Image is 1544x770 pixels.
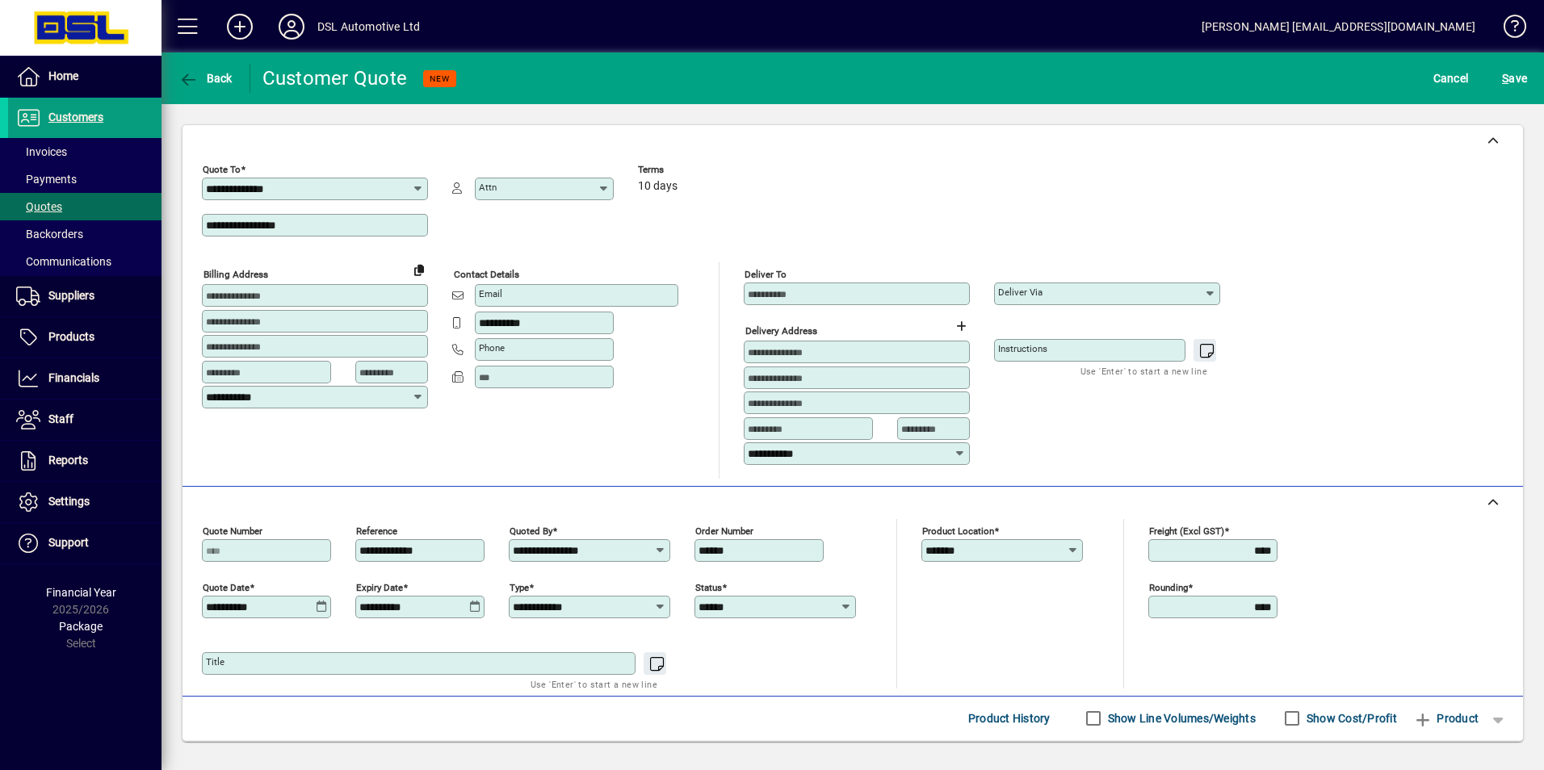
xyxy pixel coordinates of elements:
[59,620,103,633] span: Package
[1105,710,1256,726] label: Show Line Volumes/Weights
[745,269,787,280] mat-label: Deliver To
[214,12,266,41] button: Add
[998,343,1047,354] mat-label: Instructions
[266,12,317,41] button: Profile
[962,704,1057,733] button: Product History
[948,313,974,339] button: Choose address
[1303,710,1397,726] label: Show Cost/Profit
[8,482,162,522] a: Settings
[510,525,552,536] mat-label: Quoted by
[356,581,403,592] mat-label: Expiry date
[178,72,233,85] span: Back
[8,138,162,165] a: Invoices
[479,288,502,299] mat-label: Email
[46,586,116,599] span: Financial Year
[48,69,78,82] span: Home
[510,581,529,592] mat-label: Type
[8,523,162,563] a: Support
[16,228,83,241] span: Backorders
[1502,72,1508,85] span: S
[203,525,262,536] mat-label: Quote number
[48,536,89,549] span: Support
[206,656,224,667] mat-label: Title
[48,412,73,425] span: Staff
[1405,704,1487,733] button: Product
[531,675,657,693] mat-hint: Use 'Enter' to start a new line
[1429,64,1473,93] button: Cancel
[262,65,408,91] div: Customer Quote
[638,180,678,193] span: 10 days
[1498,64,1531,93] button: Save
[203,164,241,175] mat-label: Quote To
[48,111,103,123] span: Customers
[479,342,505,354] mat-label: Phone
[317,14,420,40] div: DSL Automotive Ltd
[1149,525,1224,536] mat-label: Freight (excl GST)
[162,64,250,93] app-page-header-button: Back
[203,581,250,592] mat-label: Quote date
[695,525,753,536] mat-label: Order number
[8,441,162,481] a: Reports
[16,255,111,268] span: Communications
[1149,581,1188,592] mat-label: Rounding
[48,371,99,384] span: Financials
[1202,14,1475,40] div: [PERSON_NAME] [EMAIL_ADDRESS][DOMAIN_NAME]
[968,705,1051,731] span: Product History
[1080,362,1207,380] mat-hint: Use 'Enter' to start a new line
[8,400,162,440] a: Staff
[8,165,162,193] a: Payments
[1502,65,1527,91] span: ave
[174,64,237,93] button: Back
[8,56,162,97] a: Home
[48,454,88,467] span: Reports
[48,495,90,508] span: Settings
[638,165,735,175] span: Terms
[922,525,994,536] mat-label: Product location
[16,200,62,213] span: Quotes
[1433,65,1469,91] span: Cancel
[8,193,162,220] a: Quotes
[479,182,497,193] mat-label: Attn
[430,73,450,84] span: NEW
[8,248,162,275] a: Communications
[998,287,1043,298] mat-label: Deliver via
[356,525,397,536] mat-label: Reference
[1413,705,1479,731] span: Product
[48,289,94,302] span: Suppliers
[406,257,432,282] button: Copy to Delivery address
[8,220,162,248] a: Backorders
[16,145,67,158] span: Invoices
[8,358,162,399] a: Financials
[695,581,722,592] mat-label: Status
[1492,3,1524,56] a: Knowledge Base
[8,276,162,316] a: Suppliers
[8,317,162,358] a: Products
[48,330,94,343] span: Products
[16,173,77,186] span: Payments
